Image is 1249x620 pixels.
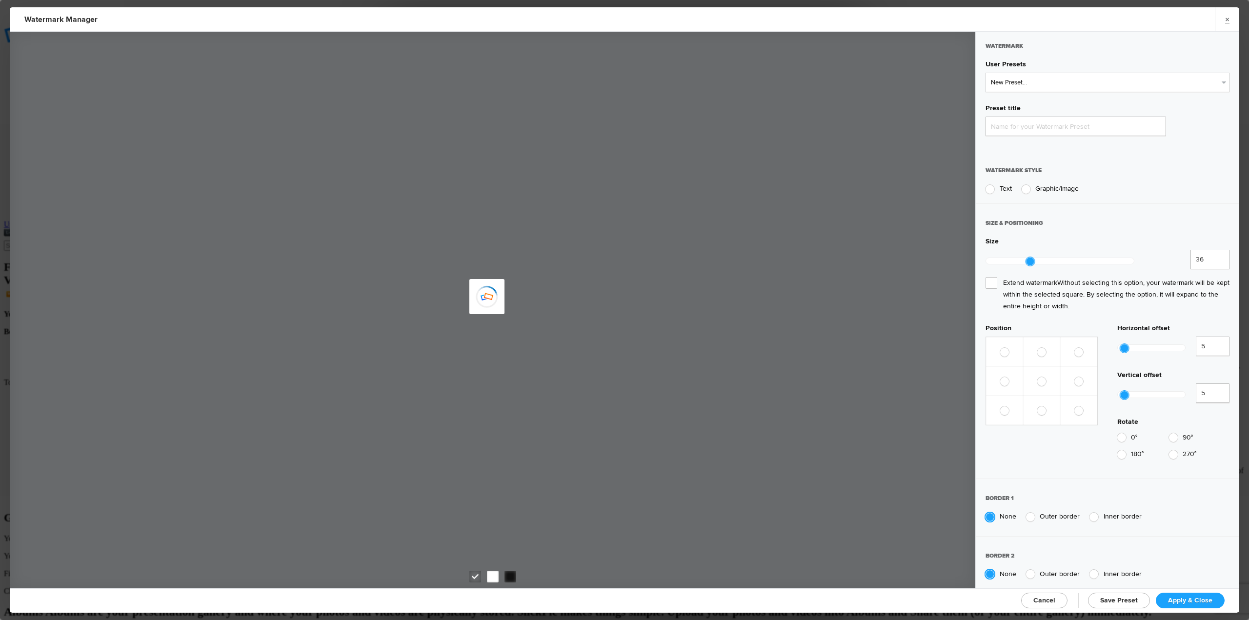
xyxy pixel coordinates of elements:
[986,42,1023,59] span: Watermark
[986,104,1021,117] span: Preset title
[1003,279,1229,310] span: Without selecting this option, your watermark will be kept within the selected square. By selecti...
[1040,570,1080,578] span: Outer border
[1100,596,1138,604] span: Save Preset
[1117,324,1170,337] span: Horizontal offset
[1183,450,1196,458] span: 270°
[1000,570,1016,578] span: None
[1117,418,1138,430] span: Rotate
[1156,593,1225,608] a: Apply & Close
[986,167,1042,183] span: Watermark style
[1215,7,1239,31] a: ×
[1104,512,1142,520] span: Inner border
[1183,433,1193,441] span: 90°
[986,60,1026,73] span: User Presets
[986,237,999,250] span: Size
[1117,371,1162,383] span: Vertical offset
[986,495,1014,511] span: Border 1
[1088,593,1150,608] a: Save Preset
[24,7,806,32] h2: Watermark Manager
[1131,450,1144,458] span: 180°
[1131,433,1137,441] span: 0°
[1035,184,1079,193] span: Graphic/Image
[986,220,1043,236] span: SIZE & POSITIONING
[1021,593,1068,608] a: Cancel
[1000,512,1016,520] span: None
[986,117,1166,136] input: Name for your Watermark Preset
[1033,596,1055,604] span: Cancel
[1000,184,1012,193] span: Text
[1040,512,1080,520] span: Outer border
[986,552,1014,568] span: Border 2
[1168,596,1212,604] span: Apply & Close
[1104,570,1142,578] span: Inner border
[986,324,1011,337] span: Position
[986,277,1229,312] span: Extend watermark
